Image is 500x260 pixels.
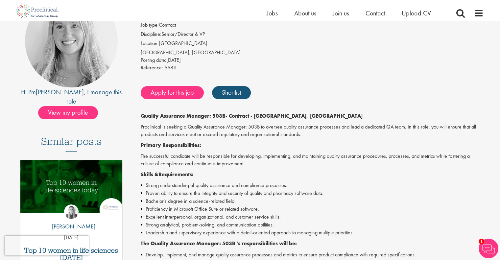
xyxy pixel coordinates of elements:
[141,40,484,49] li: [GEOGRAPHIC_DATA]
[141,213,484,221] li: Excellent interpersonal, organizational, and customer service skills.
[158,171,194,178] strong: Requirements:
[20,234,123,242] p: [DATE]
[141,142,201,149] strong: Primary Responsibilities:
[20,160,123,213] img: Top 10 women in life sciences today
[141,123,484,138] p: Proclinical is seeking a Quality Assurance Manager: 503B to oversee quality assurance processes a...
[141,229,484,237] li: Leadership and supervisory experience with a detail-oriented approach to managing multiple priori...
[5,236,89,255] iframe: reCAPTCHA
[141,171,158,178] strong: Skills &
[226,112,363,119] strong: - Contract - [GEOGRAPHIC_DATA], [GEOGRAPHIC_DATA]
[141,31,484,40] li: Senior/Director & VP
[141,40,159,47] label: Location:
[141,221,484,229] li: Strong analytical, problem-solving, and communication abilities.
[64,204,79,219] img: Hannah Burke
[41,136,102,152] h3: Similar posts
[333,9,349,17] a: Join us
[47,222,95,231] p: [PERSON_NAME]
[141,21,159,29] label: Job type:
[141,205,484,213] li: Proficiency in Microsoft Office Suite or related software.
[17,87,126,106] div: Hi I'm , I manage this role
[164,64,177,71] span: 66811
[141,57,166,63] span: Posting date:
[294,9,316,17] a: About us
[20,160,123,218] a: Link to a post
[141,197,484,205] li: Bachelor's degree in a science-related field.
[366,9,385,17] a: Contact
[38,106,98,119] span: View my profile
[479,239,484,244] span: 1
[141,251,484,259] li: Develop, implement, and manage quality assurance processes and metrics to ensure product complian...
[141,64,163,72] label: Reference:
[141,112,226,119] strong: Quality Assurance Manager: 503B
[141,86,204,99] a: Apply for this job
[141,21,484,31] li: Contract
[141,49,484,57] div: [GEOGRAPHIC_DATA], [GEOGRAPHIC_DATA]
[141,31,161,38] label: Discipline:
[36,88,84,96] a: [PERSON_NAME]
[38,107,105,116] a: View my profile
[212,86,251,99] a: Shortlist
[267,9,278,17] a: Jobs
[479,239,498,258] img: Chatbot
[141,153,484,168] p: The successful candidate will be responsible for developing, implementing, and maintaining qualit...
[47,204,95,234] a: Hannah Burke [PERSON_NAME]
[141,240,297,247] strong: The Quality Assurance Manager: 503B 's responsibilities will be:
[402,9,431,17] a: Upload CV
[141,181,484,189] li: Strong understanding of quality assurance and compliance processes.
[141,57,484,64] div: [DATE]
[141,189,484,197] li: Proven ability to ensure the integrity and security of quality and pharmacy software data.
